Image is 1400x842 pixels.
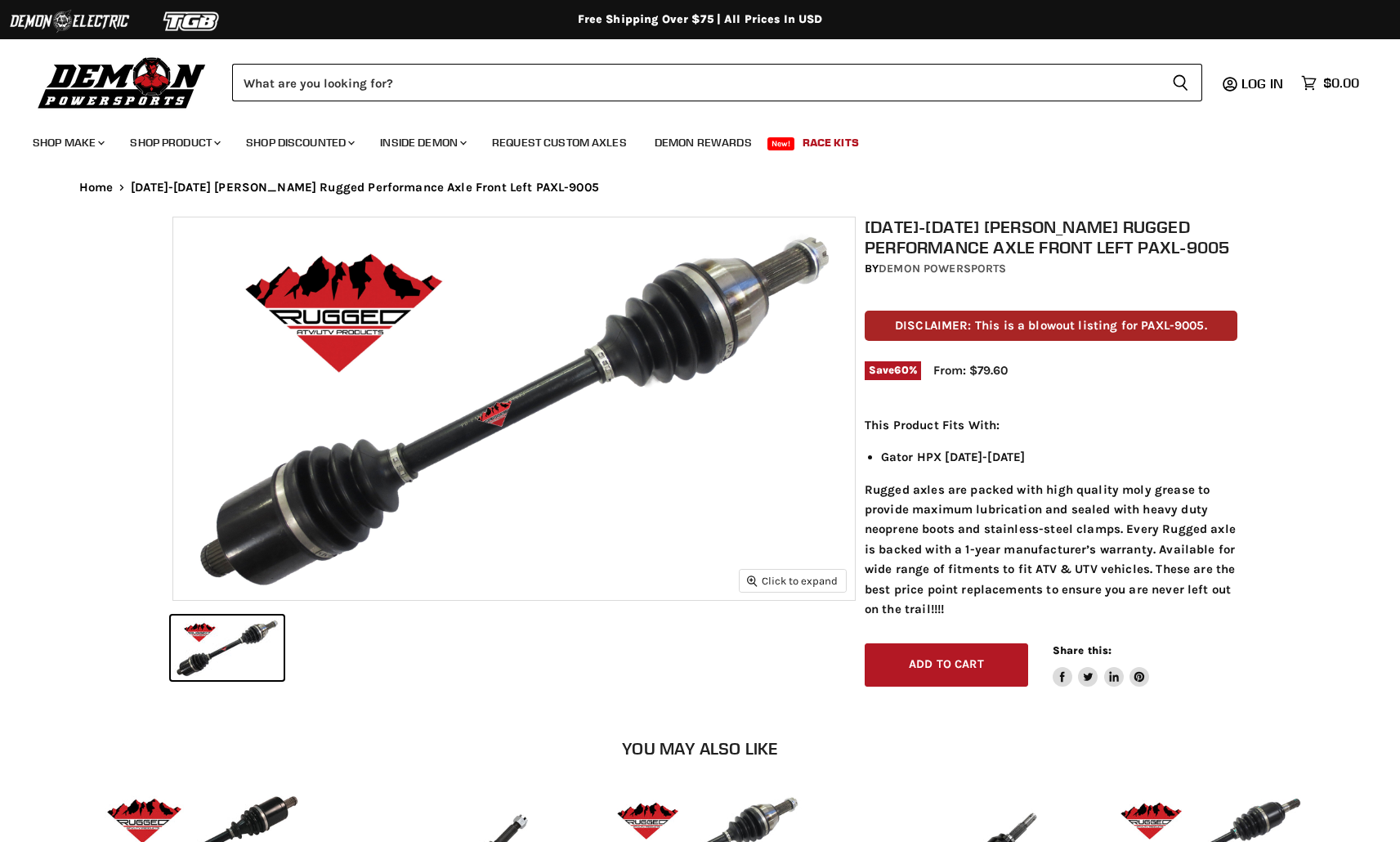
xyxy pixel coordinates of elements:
a: $0.00 [1293,71,1367,95]
span: Share this: [1053,644,1112,656]
span: 60 [894,364,908,376]
a: Log in [1234,76,1293,91]
a: Home [79,181,114,195]
h1: [DATE]-[DATE] [PERSON_NAME] Rugged Performance Axle Front Left PAXL-9005 [865,217,1237,258]
span: [DATE]-[DATE] [PERSON_NAME] Rugged Performance Axle Front Left PAXL-9005 [131,181,599,195]
h2: You may also like [79,739,1322,758]
a: Race Kits [790,126,871,159]
span: Save % [865,361,921,379]
a: Inside Demon [368,126,476,159]
span: Log in [1241,75,1283,92]
div: by [865,260,1237,278]
a: Shop Make [20,126,114,159]
a: Demon Powersports [879,262,1006,275]
button: 2010-2013 John Deere Rugged Performance Axle Front Left PAXL-9005 thumbnail [171,616,284,680]
div: Free Shipping Over $75 | All Prices In USD [47,12,1354,27]
span: Click to expand [747,575,838,587]
nav: Breadcrumbs [47,181,1354,195]
form: Product [232,64,1202,101]
span: Add to cart [909,657,984,671]
a: Request Custom Axles [480,126,639,159]
button: Click to expand [740,570,846,592]
ul: Main menu [20,119,1355,159]
span: New! [767,137,795,150]
img: Demon Electric Logo 2 [8,6,131,37]
a: Demon Rewards [642,126,764,159]
input: Search [232,64,1159,101]
p: DISCLAIMER: This is a blowout listing for PAXL-9005. [865,311,1237,341]
li: Gator HPX [DATE]-[DATE] [881,447,1237,467]
button: Search [1159,64,1202,101]
img: Demon Powersports [33,53,212,111]
button: Add to cart [865,643,1028,687]
a: Shop Product [118,126,230,159]
div: Rugged axles are packed with high quality moly grease to provide maximum lubrication and sealed w... [865,415,1237,619]
aside: Share this: [1053,643,1150,687]
a: Shop Discounted [234,126,365,159]
img: 2010-2013 John Deere Rugged Performance Axle Front Left PAXL-9005 [173,217,855,601]
span: $0.00 [1323,75,1359,91]
img: TGB Logo 2 [131,6,253,37]
span: From: $79.60 [933,363,1008,378]
p: This Product Fits With: [865,415,1237,435]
